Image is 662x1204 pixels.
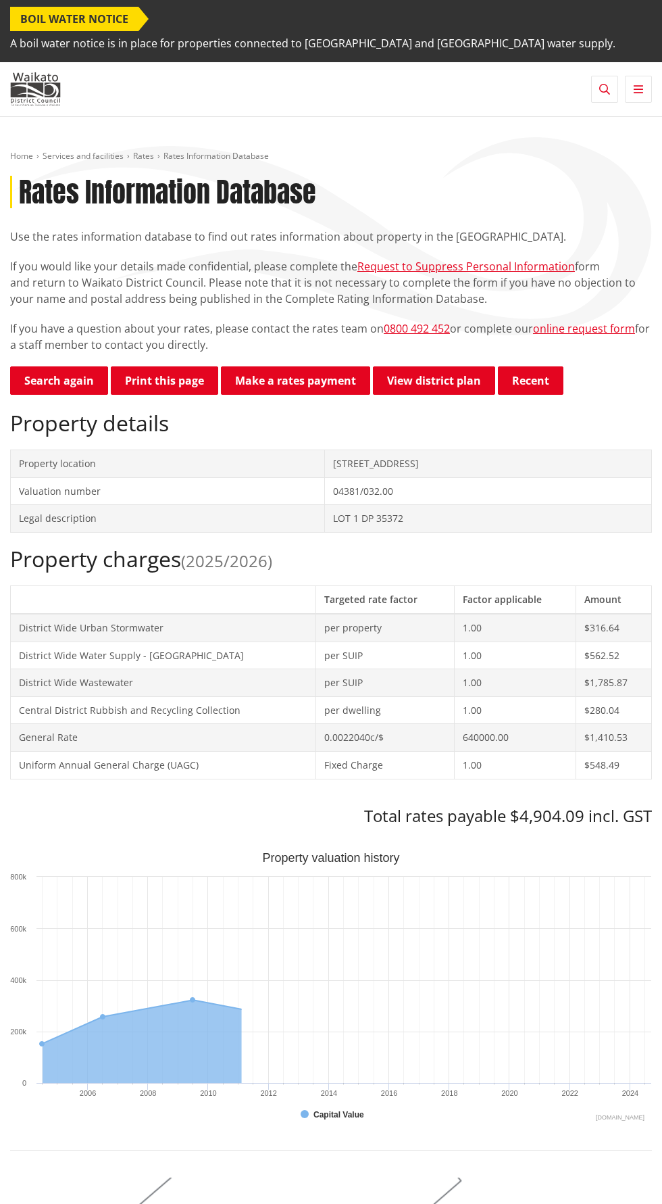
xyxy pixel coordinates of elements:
[10,258,652,307] p: If you would like your details made confidential, please complete the form and return to Waikato ...
[576,642,651,669] td: $562.52
[190,997,195,1003] path: Tuesday, Jun 30, 12:00, 322,000. Capital Value.
[10,410,652,436] h2: Property details
[576,724,651,752] td: $1,410.53
[315,724,455,752] td: 0.0022040c/$
[533,321,635,336] a: online request form
[11,751,316,779] td: Uniform Annual General Charge (UAGC)
[22,1079,26,1087] text: 0
[622,1089,638,1097] text: 2024
[324,505,651,533] td: LOT 1 DP 35372
[11,477,325,505] td: Valuation number
[381,1089,397,1097] text: 2016
[260,1089,276,1097] text: 2012
[80,1089,96,1097] text: 2006
[39,1041,45,1046] path: Wednesday, Jun 30, 12:00, 153,000. Capital Value.
[576,586,651,614] th: Amount
[324,477,651,505] td: 04381/032.00
[10,7,138,31] span: BOIL WATER NOTICE
[324,450,651,478] td: [STREET_ADDRESS]
[315,751,455,779] td: Fixed Charge
[11,450,325,478] td: Property location
[10,1028,26,1036] text: 200k
[10,72,61,106] img: Waikato District Council - Te Kaunihera aa Takiwaa o Waikato
[315,669,455,697] td: per SUIP
[357,259,575,274] a: Request to Suppress Personal Information
[19,176,316,208] h1: Rates Information Database
[576,751,651,779] td: $548.49
[498,366,563,395] button: Recent
[576,614,651,642] td: $316.64
[10,150,33,162] a: Home
[596,1114,644,1121] text: Chart credits: Highcharts.com
[43,150,124,162] a: Services and facilities
[181,550,272,572] span: (2025/2026)
[10,31,615,55] span: A boil water notice is in place for properties connected to [GEOGRAPHIC_DATA] and [GEOGRAPHIC_DAT...
[11,614,316,642] td: District Wide Urban Stormwater
[100,1014,105,1019] path: Friday, Jun 30, 12:00, 257,000. Capital Value.
[200,1089,216,1097] text: 2010
[315,586,455,614] th: Targeted rate factor
[11,505,325,533] td: Legal description
[315,614,455,642] td: per property
[455,642,576,669] td: 1.00
[10,873,26,881] text: 800k
[11,669,316,697] td: District Wide Wastewater
[10,151,652,162] nav: breadcrumb
[562,1089,578,1097] text: 2022
[301,1110,361,1119] button: Show Capital Value
[262,851,399,865] text: Property valuation history
[373,366,495,395] a: View district plan
[10,852,652,1123] div: Property valuation history. Highcharts interactive chart.
[576,669,651,697] td: $1,785.87
[455,669,576,697] td: 1.00
[455,751,576,779] td: 1.00
[455,696,576,724] td: 1.00
[10,925,26,933] text: 600k
[140,1089,156,1097] text: 2008
[163,150,269,162] span: Rates Information Database
[221,366,370,395] a: Make a rates payment
[321,1089,337,1097] text: 2014
[315,696,455,724] td: per dwelling
[133,150,154,162] a: Rates
[10,852,651,1123] svg: Interactive chart
[576,696,651,724] td: $280.04
[455,586,576,614] th: Factor applicable
[441,1089,457,1097] text: 2018
[384,321,450,336] a: 0800 492 452
[455,724,576,752] td: 640000.00
[111,366,218,395] button: Print this page
[10,806,652,826] h3: Total rates payable $4,904.09 incl. GST
[11,696,316,724] td: Central District Rubbish and Recycling Collection
[11,724,316,752] td: General Rate
[10,228,652,245] p: Use the rates information database to find out rates information about property in the [GEOGRAPHI...
[315,642,455,669] td: per SUIP
[10,976,26,984] text: 400k
[455,614,576,642] td: 1.00
[10,546,652,572] h2: Property charges
[10,366,108,395] a: Search again
[501,1089,517,1097] text: 2020
[10,320,652,353] p: If you have a question about your rates, please contact the rates team on or complete our for a s...
[11,642,316,669] td: District Wide Water Supply - [GEOGRAPHIC_DATA]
